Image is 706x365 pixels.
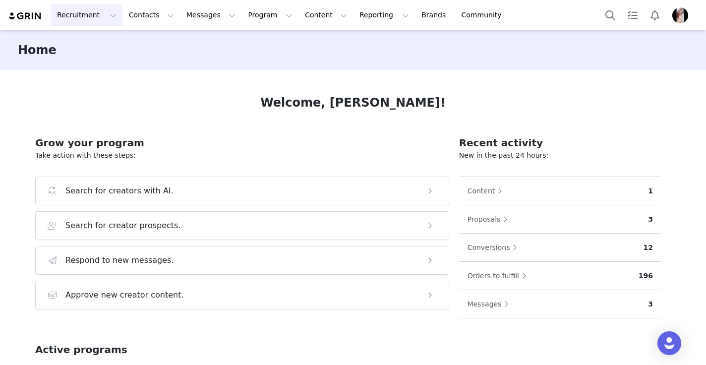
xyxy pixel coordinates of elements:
[644,4,666,26] button: Notifications
[65,289,184,301] h3: Approve new creator content.
[65,254,174,266] h3: Respond to new messages.
[467,268,531,284] button: Orders to fulfill
[8,11,43,21] img: grin logo
[35,246,449,275] button: Respond to new messages.
[467,240,523,255] button: Conversions
[35,342,127,357] h2: Active programs
[353,4,415,26] button: Reporting
[599,4,621,26] button: Search
[648,214,653,225] p: 3
[644,243,653,253] p: 12
[35,211,449,240] button: Search for creator prospects.
[299,4,353,26] button: Content
[65,220,181,232] h3: Search for creator prospects.
[35,177,449,205] button: Search for creators with AI.
[415,4,455,26] a: Brands
[35,150,449,161] p: Take action with these steps:
[467,183,508,199] button: Content
[666,7,698,23] button: Profile
[51,4,122,26] button: Recruitment
[456,4,512,26] a: Community
[672,7,688,23] img: 1d6e6c21-0f95-4b44-850e-3e783ff8cebf.webp
[35,135,449,150] h2: Grow your program
[622,4,644,26] a: Tasks
[657,331,681,355] div: Open Intercom Messenger
[648,186,653,196] p: 1
[260,94,446,112] h1: Welcome, [PERSON_NAME]!
[18,41,57,59] h3: Home
[459,150,661,161] p: New in the past 24 hours:
[242,4,298,26] button: Program
[648,299,653,309] p: 3
[35,281,449,309] button: Approve new creator content.
[123,4,180,26] button: Contacts
[467,296,514,312] button: Messages
[467,211,513,227] button: Proposals
[459,135,661,150] h2: Recent activity
[180,4,241,26] button: Messages
[65,185,174,197] h3: Search for creators with AI.
[639,271,653,281] p: 196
